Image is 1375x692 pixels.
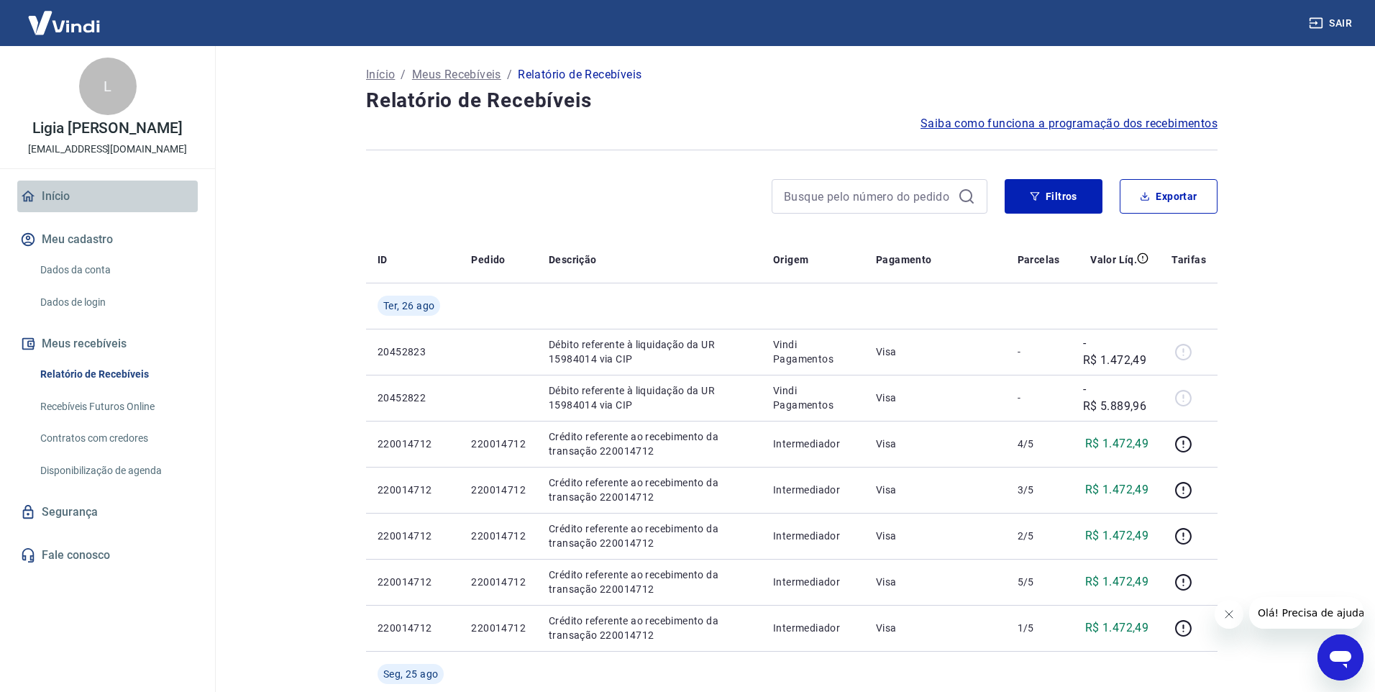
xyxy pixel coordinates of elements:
p: Visa [876,437,995,451]
a: Dados da conta [35,255,198,285]
a: Início [17,181,198,212]
p: / [401,66,406,83]
button: Filtros [1005,179,1102,214]
p: Descrição [549,252,597,267]
p: Vindi Pagamentos [773,383,853,412]
a: Início [366,66,395,83]
p: Visa [876,483,995,497]
p: - [1018,391,1060,405]
iframe: Botão para abrir a janela de mensagens [1317,634,1363,680]
p: Crédito referente ao recebimento da transação 220014712 [549,522,750,550]
a: Recebíveis Futuros Online [35,392,198,422]
a: Meus Recebíveis [412,66,501,83]
span: Olá! Precisa de ajuda? [9,10,121,22]
img: Vindi [17,1,111,45]
p: Intermediador [773,483,853,497]
p: ID [378,252,388,267]
p: 4/5 [1018,437,1060,451]
p: [EMAIL_ADDRESS][DOMAIN_NAME] [28,142,187,157]
p: Intermediador [773,575,853,589]
p: 220014712 [471,529,526,543]
p: Ligia [PERSON_NAME] [32,121,183,136]
p: 220014712 [471,437,526,451]
p: 220014712 [378,575,448,589]
button: Exportar [1120,179,1218,214]
p: Crédito referente ao recebimento da transação 220014712 [549,429,750,458]
button: Meus recebíveis [17,328,198,360]
p: 220014712 [471,575,526,589]
p: Visa [876,391,995,405]
span: Ter, 26 ago [383,299,434,313]
p: Intermediador [773,529,853,543]
a: Saiba como funciona a programação dos recebimentos [921,115,1218,132]
p: Visa [876,575,995,589]
p: 20452822 [378,391,448,405]
p: 5/5 [1018,575,1060,589]
p: Visa [876,529,995,543]
p: Valor Líq. [1090,252,1137,267]
p: Relatório de Recebíveis [518,66,641,83]
p: Débito referente à liquidação da UR 15984014 via CIP [549,337,750,366]
p: 220014712 [378,529,448,543]
a: Disponibilização de agenda [35,456,198,486]
a: Segurança [17,496,198,528]
p: - [1018,345,1060,359]
p: Pagamento [876,252,932,267]
p: R$ 1.472,49 [1085,435,1148,452]
p: R$ 1.472,49 [1085,573,1148,591]
p: Tarifas [1171,252,1206,267]
p: / [507,66,512,83]
p: R$ 1.472,49 [1085,619,1148,637]
button: Sair [1306,10,1358,37]
iframe: Fechar mensagem [1215,600,1243,629]
p: 220014712 [378,483,448,497]
div: L [79,58,137,115]
p: Visa [876,345,995,359]
p: R$ 1.472,49 [1085,481,1148,498]
p: Débito referente à liquidação da UR 15984014 via CIP [549,383,750,412]
p: Visa [876,621,995,635]
p: Parcelas [1018,252,1060,267]
p: Intermediador [773,437,853,451]
a: Relatório de Recebíveis [35,360,198,389]
p: Pedido [471,252,505,267]
p: Vindi Pagamentos [773,337,853,366]
p: -R$ 1.472,49 [1083,334,1148,369]
p: Crédito referente ao recebimento da transação 220014712 [549,475,750,504]
p: Origem [773,252,808,267]
p: -R$ 5.889,96 [1083,381,1148,415]
button: Meu cadastro [17,224,198,255]
p: Crédito referente ao recebimento da transação 220014712 [549,568,750,596]
span: Seg, 25 ago [383,667,438,681]
p: 220014712 [471,483,526,497]
p: 220014712 [471,621,526,635]
input: Busque pelo número do pedido [784,186,952,207]
p: 3/5 [1018,483,1060,497]
a: Contratos com credores [35,424,198,453]
p: 20452823 [378,345,448,359]
p: R$ 1.472,49 [1085,527,1148,545]
iframe: Mensagem da empresa [1249,597,1363,629]
p: 220014712 [378,621,448,635]
p: Crédito referente ao recebimento da transação 220014712 [549,614,750,642]
a: Fale conosco [17,540,198,571]
a: Dados de login [35,288,198,317]
p: 220014712 [378,437,448,451]
p: Intermediador [773,621,853,635]
p: 1/5 [1018,621,1060,635]
h4: Relatório de Recebíveis [366,86,1218,115]
p: 2/5 [1018,529,1060,543]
